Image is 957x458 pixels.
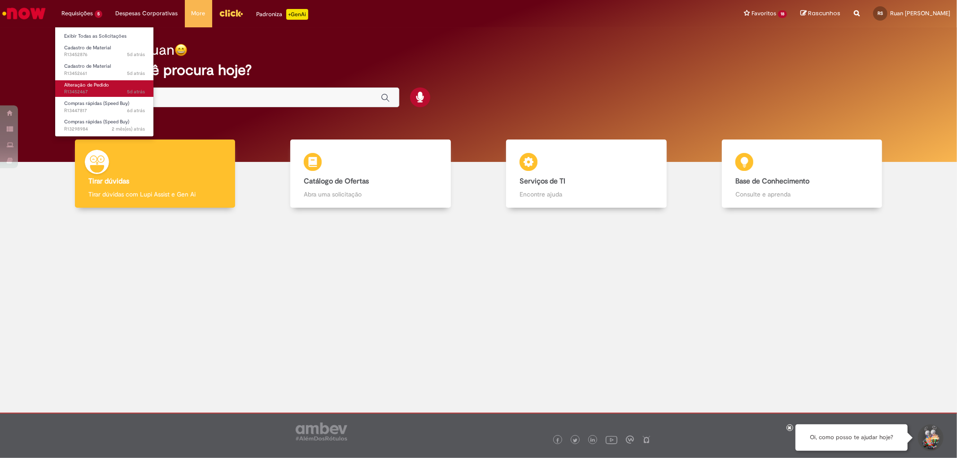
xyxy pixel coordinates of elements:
img: logo_footer_youtube.png [606,434,617,445]
a: Base de Conhecimento Consulte e aprenda [694,140,910,208]
img: click_logo_yellow_360x200.png [219,6,243,20]
img: happy-face.png [175,44,188,57]
p: Consulte e aprenda [735,190,869,199]
span: Cadastro de Material [64,63,111,70]
a: Rascunhos [800,9,840,18]
time: 27/08/2025 14:07:36 [127,70,145,77]
time: 27/08/2025 13:36:54 [127,88,145,95]
span: 5d atrás [127,51,145,58]
span: R13452467 [64,88,145,96]
span: 6d atrás [127,107,145,114]
span: Rascunhos [808,9,840,17]
a: Aberto R13452467 : Alteração de Pedido [55,80,154,97]
span: 5d atrás [127,88,145,95]
span: Cadastro de Material [64,44,111,51]
b: Serviços de TI [520,177,565,186]
span: 5 [95,10,102,18]
b: Catálogo de Ofertas [304,177,369,186]
a: Exibir Todas as Solicitações [55,31,154,41]
ul: Requisições [55,27,154,137]
span: Requisições [61,9,93,18]
a: Tirar dúvidas Tirar dúvidas com Lupi Assist e Gen Ai [47,140,263,208]
button: Iniciar Conversa de Suporte [917,424,944,451]
p: Encontre ajuda [520,190,653,199]
span: 18 [778,10,787,18]
a: Aberto R13452876 : Cadastro de Material [55,43,154,60]
div: Oi, como posso te ajudar hoje? [795,424,908,451]
span: R13298984 [64,126,145,133]
img: logo_footer_workplace.png [626,436,634,444]
span: R13452876 [64,51,145,58]
img: logo_footer_twitter.png [573,438,577,443]
p: +GenAi [286,9,308,20]
span: 5d atrás [127,70,145,77]
span: More [192,9,205,18]
a: Aberto R13298984 : Compras rápidas (Speed Buy) [55,117,154,134]
span: Alteração de Pedido [64,82,109,88]
a: Serviços de TI Encontre ajuda [479,140,695,208]
span: Ruan [PERSON_NAME] [890,9,950,17]
span: Favoritos [752,9,776,18]
span: Compras rápidas (Speed Buy) [64,100,129,107]
p: Abra uma solicitação [304,190,437,199]
img: logo_footer_naosei.png [642,436,651,444]
span: R13452661 [64,70,145,77]
img: ServiceNow [1,4,47,22]
b: Base de Conhecimento [735,177,809,186]
p: Tirar dúvidas com Lupi Assist e Gen Ai [88,190,222,199]
img: logo_footer_linkedin.png [590,438,595,443]
a: Aberto R13447817 : Compras rápidas (Speed Buy) [55,99,154,115]
span: Compras rápidas (Speed Buy) [64,118,129,125]
span: RS [878,10,883,16]
span: Despesas Corporativas [116,9,178,18]
b: Tirar dúvidas [88,177,129,186]
time: 26/08/2025 11:29:12 [127,107,145,114]
img: logo_footer_ambev_rotulo_gray.png [296,423,347,441]
span: R13447817 [64,107,145,114]
div: Padroniza [257,9,308,20]
a: Catálogo de Ofertas Abra uma solicitação [263,140,479,208]
h2: O que você procura hoje? [83,62,874,78]
a: Aberto R13452661 : Cadastro de Material [55,61,154,78]
img: logo_footer_facebook.png [555,438,560,443]
time: 27/08/2025 14:42:58 [127,51,145,58]
span: 2 mês(es) atrás [112,126,145,132]
time: 16/07/2025 13:56:55 [112,126,145,132]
